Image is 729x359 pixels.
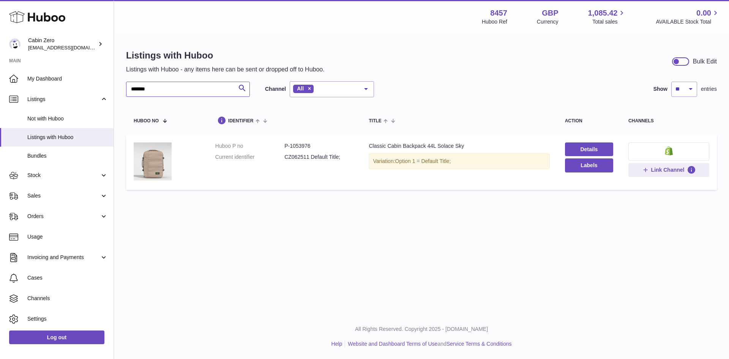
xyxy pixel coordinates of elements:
span: Channels [27,295,108,302]
span: Sales [27,192,100,199]
dd: P-1053976 [284,142,353,150]
span: identifier [228,119,254,123]
a: Service Terms & Conditions [447,341,512,347]
img: internalAdmin-8457@internal.huboo.com [9,38,21,50]
span: 0.00 [696,8,711,18]
span: Huboo no [134,119,159,123]
p: All Rights Reserved. Copyright 2025 - [DOMAIN_NAME] [120,326,723,333]
a: Help [331,341,342,347]
span: Listings with Huboo [27,134,108,141]
div: Classic Cabin Backpack 44L Solace Sky [369,142,549,150]
span: Settings [27,315,108,323]
span: Listings [27,96,100,103]
span: Cases [27,274,108,282]
span: Not with Huboo [27,115,108,122]
a: 1,085.42 Total sales [588,8,626,25]
span: title [369,119,381,123]
span: Usage [27,233,108,240]
dd: CZ062511 Default Title; [284,153,353,161]
span: Option 1 = Default Title; [395,158,451,164]
span: entries [701,85,717,93]
span: Stock [27,172,100,179]
span: Invoicing and Payments [27,254,100,261]
div: Huboo Ref [482,18,507,25]
p: Listings with Huboo - any items here can be sent or dropped off to Huboo. [126,65,325,74]
li: and [345,340,511,348]
span: My Dashboard [27,75,108,82]
div: Currency [537,18,559,25]
span: [EMAIL_ADDRESS][DOMAIN_NAME] [28,44,112,51]
div: Cabin Zero [28,37,96,51]
img: Classic Cabin Backpack 44L Solace Sky [134,142,172,180]
span: All [297,85,304,92]
a: 0.00 AVAILABLE Stock Total [656,8,720,25]
img: shopify-small.png [665,146,673,155]
button: Link Channel [628,163,709,177]
label: Channel [265,85,286,93]
span: Link Channel [651,166,685,173]
dt: Huboo P no [215,142,284,150]
h1: Listings with Huboo [126,49,325,62]
a: Log out [9,331,104,344]
span: Total sales [592,18,626,25]
span: AVAILABLE Stock Total [656,18,720,25]
dt: Current identifier [215,153,284,161]
div: channels [628,119,709,123]
div: action [565,119,613,123]
span: Bundles [27,152,108,160]
a: Website and Dashboard Terms of Use [348,341,437,347]
span: 1,085.42 [588,8,618,18]
a: Details [565,142,613,156]
label: Show [653,85,667,93]
span: Orders [27,213,100,220]
strong: GBP [542,8,558,18]
div: Bulk Edit [693,57,717,66]
strong: 8457 [490,8,507,18]
div: Variation: [369,153,549,169]
button: Labels [565,158,613,172]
